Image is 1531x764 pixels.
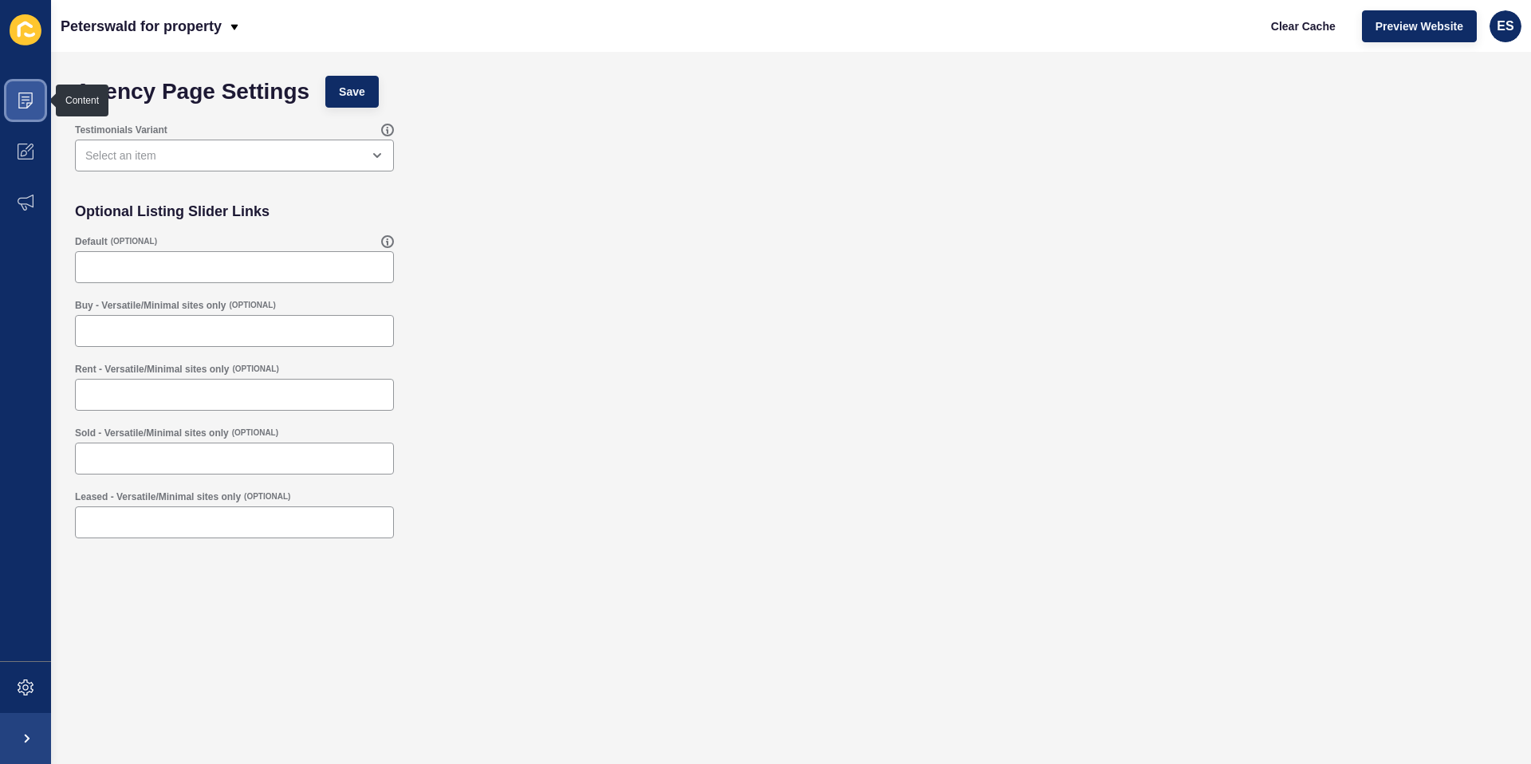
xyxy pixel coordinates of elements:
[1257,10,1349,42] button: Clear Cache
[75,140,394,171] div: open menu
[61,6,222,46] p: Peterswald for property
[229,300,275,311] span: (OPTIONAL)
[75,235,108,248] label: Default
[111,236,157,247] span: (OPTIONAL)
[75,490,241,503] label: Leased - Versatile/Minimal sites only
[339,84,365,100] span: Save
[75,84,309,100] h1: Agency Page Settings
[325,76,379,108] button: Save
[232,427,278,439] span: (OPTIONAL)
[75,427,229,439] label: Sold - Versatile/Minimal sites only
[1497,18,1513,34] span: ES
[244,491,290,502] span: (OPTIONAL)
[1271,18,1336,34] span: Clear Cache
[75,363,229,376] label: Rent - Versatile/Minimal sites only
[75,124,167,136] label: Testimonials Variant
[75,203,270,219] h2: Optional Listing Slider Links
[1376,18,1463,34] span: Preview Website
[1362,10,1477,42] button: Preview Website
[232,364,278,375] span: (OPTIONAL)
[75,299,226,312] label: Buy - Versatile/Minimal sites only
[65,94,99,107] div: Content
